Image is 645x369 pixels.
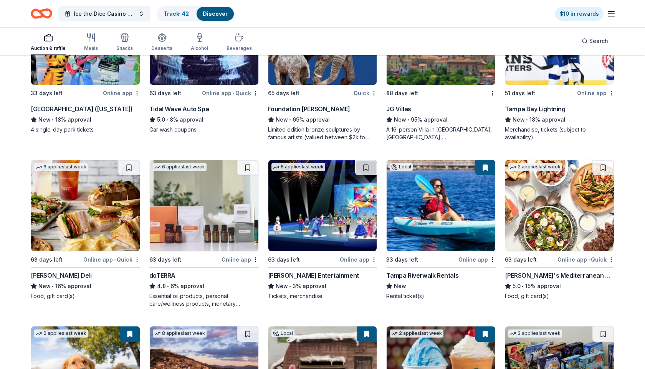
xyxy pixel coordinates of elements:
div: Tampa Bay Lightning [505,104,565,114]
div: Local [271,329,294,337]
a: Discover [203,10,228,17]
div: 8 applies last week [153,329,207,338]
a: Image for Taziki's Mediterranean Cafe2 applieslast week63 days leftOnline app•Quick[PERSON_NAME]'... [505,160,614,300]
span: • [289,283,291,289]
span: 5.0 [513,282,521,291]
button: Snacks [116,30,133,55]
button: Beverages [227,30,252,55]
div: Snacks [116,45,133,51]
div: Online app [577,88,614,98]
div: [GEOGRAPHIC_DATA] ([US_STATE]) [31,104,133,114]
div: 88 days left [386,89,418,98]
div: Local [390,163,413,171]
a: Image for McAlister's Deli6 applieslast week63 days leftOnline app•Quick[PERSON_NAME] DeliNew•16%... [31,160,140,300]
div: Tidal Wave Auto Spa [149,104,209,114]
div: JG Villas [386,104,411,114]
span: New [513,115,525,124]
div: Tampa Riverwalk Rentals [386,271,458,280]
img: Image for doTERRA [150,160,258,251]
div: Auction & raffle [31,45,66,51]
span: • [289,117,291,123]
div: 2 applies last week [34,329,88,338]
a: Track· 42 [164,10,189,17]
a: $10 in rewards [555,7,604,21]
div: 63 days left [149,255,181,264]
div: 6 applies last week [271,163,325,171]
div: Online app [458,255,496,264]
div: 8% approval [149,115,259,124]
div: 6 applies last week [34,163,88,171]
div: Food, gift card(s) [505,292,614,300]
div: 18% approval [31,115,140,124]
button: Auction & raffle [31,30,66,55]
span: • [588,257,590,263]
div: Online app [222,255,259,264]
button: Desserts [151,30,172,55]
div: Beverages [227,45,252,51]
span: New [276,115,288,124]
div: [PERSON_NAME]'s Mediterranean Cafe [505,271,614,280]
span: • [526,117,528,123]
a: Image for Tampa Riverwalk RentalsLocal33 days leftOnline appTampa Riverwalk RentalsNewRental tick... [386,160,496,300]
img: Image for McAlister's Deli [31,160,140,251]
div: 33 days left [31,89,63,98]
div: Rental ticket(s) [386,292,496,300]
span: • [408,117,410,123]
div: 2 applies last week [508,163,562,171]
div: 63 days left [149,89,181,98]
button: Track· 42Discover [157,6,235,21]
span: • [166,117,168,123]
span: New [38,282,51,291]
div: Online app Quick [557,255,614,264]
span: 5.0 [157,115,165,124]
div: Quick [354,88,377,98]
span: Search [589,36,608,46]
span: New [394,115,406,124]
div: 4 single-day park tickets [31,126,140,133]
div: 33 days left [386,255,418,264]
span: Ice the Dice Casino Night [74,9,135,18]
span: New [394,282,406,291]
a: Image for Feld Entertainment6 applieslast week63 days leftOnline app[PERSON_NAME] EntertainmentNe... [268,160,377,300]
div: 3 applies last week [508,329,562,338]
div: 63 days left [505,255,537,264]
div: A 16-person Villa in [GEOGRAPHIC_DATA], [GEOGRAPHIC_DATA], [GEOGRAPHIC_DATA] for 7days/6nights (R... [386,126,496,141]
button: Alcohol [191,30,208,55]
div: 15% approval [505,282,614,291]
div: 16% approval [31,282,140,291]
a: Image for doTERRA6 applieslast week63 days leftOnline appdoTERRA4.8•6% approvalEssential oil prod... [149,160,259,308]
button: Search [576,33,614,49]
a: Home [31,5,52,23]
span: • [233,90,234,96]
div: Essential oil products, personal care/wellness products, monetary donations [149,292,259,308]
div: Online app [340,255,377,264]
div: 2 applies last week [390,329,443,338]
div: 51 days left [505,89,535,98]
div: 95% approval [386,115,496,124]
div: Online app Quick [83,255,140,264]
span: 4.8 [157,282,166,291]
span: • [52,117,54,123]
span: • [114,257,116,263]
div: Desserts [151,45,172,51]
div: 63 days left [31,255,63,264]
div: Online app Quick [202,88,259,98]
div: 65 days left [268,89,299,98]
span: • [52,283,54,289]
div: doTERRA [149,271,175,280]
button: Ice the Dice Casino Night [58,6,150,21]
div: 18% approval [505,115,614,124]
div: Meals [84,45,98,51]
img: Image for Taziki's Mediterranean Cafe [505,160,614,251]
div: 6% approval [149,282,259,291]
span: • [522,283,524,289]
div: Foundation [PERSON_NAME] [268,104,350,114]
div: 6 applies last week [153,163,207,171]
div: Alcohol [191,45,208,51]
div: 3% approval [268,282,377,291]
button: Meals [84,30,98,55]
div: [PERSON_NAME] Deli [31,271,92,280]
img: Image for Tampa Riverwalk Rentals [387,160,495,251]
div: Online app [103,88,140,98]
div: [PERSON_NAME] Entertainment [268,271,359,280]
